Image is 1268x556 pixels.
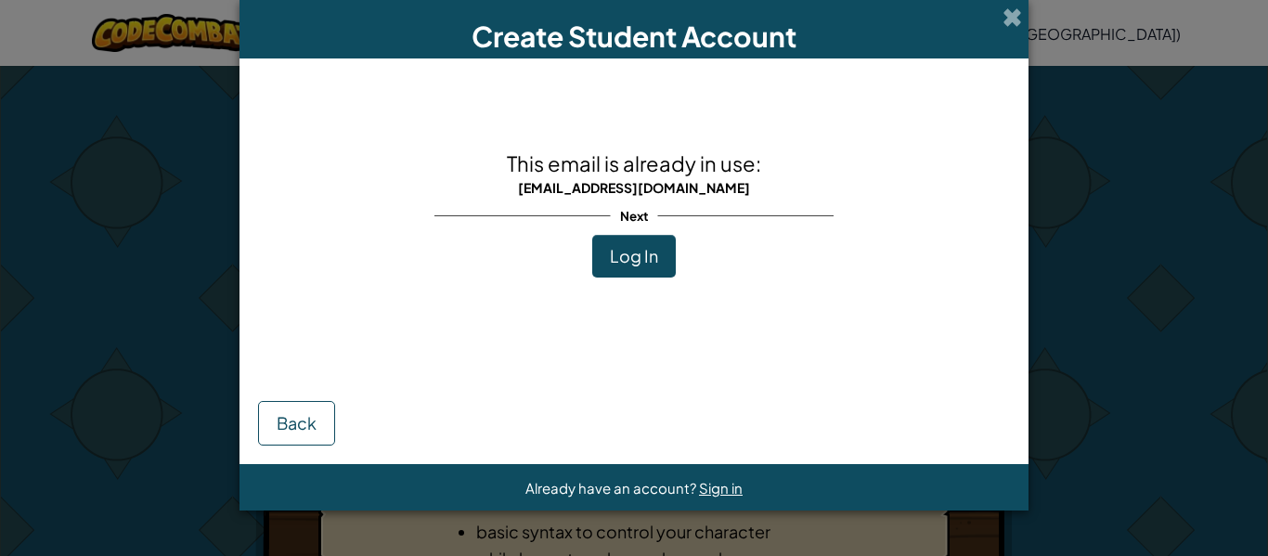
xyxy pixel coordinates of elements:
[472,19,796,54] span: Create Student Account
[699,479,743,497] a: Sign in
[277,412,317,433] span: Back
[525,479,699,497] span: Already have an account?
[611,202,658,229] span: Next
[610,245,658,266] span: Log In
[258,401,335,446] button: Back
[507,150,761,176] span: This email is already in use:
[592,235,676,278] button: Log In
[518,179,750,196] span: [EMAIL_ADDRESS][DOMAIN_NAME]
